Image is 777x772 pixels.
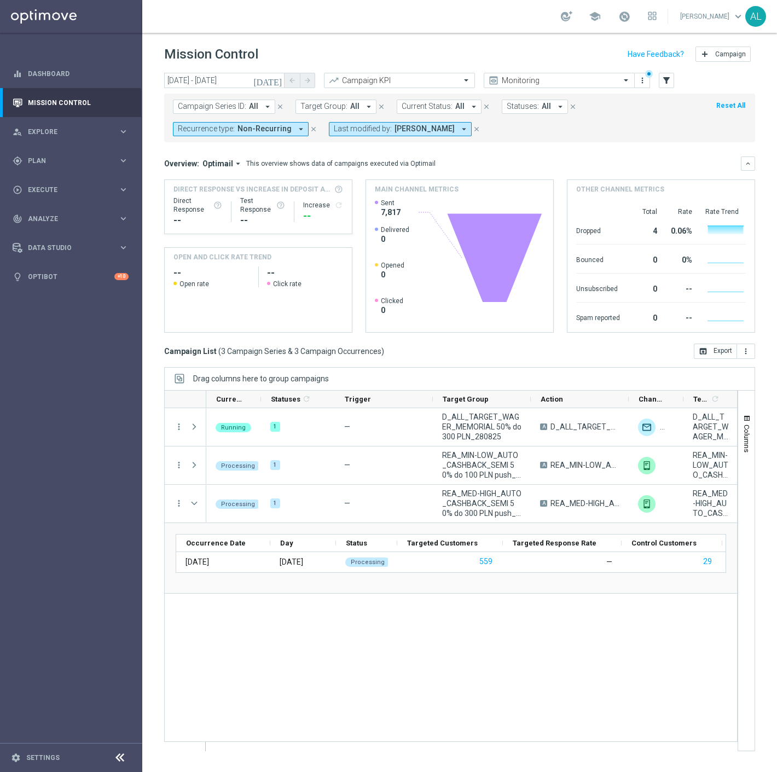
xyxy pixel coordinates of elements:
[381,207,401,217] span: 7,817
[233,159,243,169] i: arrow_drop_down
[173,196,222,214] div: Direct Response
[741,156,755,171] button: keyboard_arrow_down
[28,187,118,193] span: Execute
[328,75,339,86] i: trending_up
[26,754,60,761] a: Settings
[28,245,118,251] span: Data Studio
[576,250,620,268] div: Bounced
[12,185,129,194] div: play_circle_outline Execute keyboard_arrow_right
[732,10,744,22] span: keyboard_arrow_down
[344,422,350,431] span: —
[164,346,384,356] h3: Campaign List
[346,539,367,547] span: Status
[745,6,766,27] div: AL
[118,184,129,195] i: keyboard_arrow_right
[280,557,303,567] div: Thursday
[693,489,729,518] span: REA_MED-HIGH_AUTO_CASHBACK_SEMI 50% do 300 PLN push_260825
[13,156,118,166] div: Plan
[381,199,401,207] span: Sent
[381,346,384,356] span: )
[502,100,568,114] button: Statuses: All arrow_drop_down
[174,460,184,470] button: more_vert
[442,412,521,442] span: D_ALL_TARGET_WAGER_MEMORIAL 50% do 300 PLN_280825
[402,102,453,111] span: Current Status:
[666,207,692,216] div: Rate
[569,103,577,111] i: close
[700,50,709,59] i: add
[216,498,260,509] colored-tag: Processing
[295,100,376,114] button: Target Group: All arrow_drop_down
[173,252,271,262] h4: OPEN AND CLICK RATE TREND
[469,102,479,112] i: arrow_drop_down
[629,221,657,239] div: 4
[694,344,737,359] button: open_in_browser Export
[693,412,729,442] span: D_ALL_TARGET_WAGER_MEMORIAL 50% do 300 PLN_280825
[13,127,22,137] i: person_search
[216,395,242,403] span: Current Status
[660,419,677,436] img: Private message
[185,557,209,567] div: 28 Aug 2025
[174,422,184,432] button: more_vert
[173,266,250,280] h2: --
[285,73,300,88] button: arrow_back
[666,308,692,326] div: --
[164,47,258,62] h1: Mission Control
[715,100,746,112] button: Reset All
[694,346,755,355] multiple-options-button: Export to CSV
[300,393,311,405] span: Calculate column
[329,122,472,136] button: Last modified by: [PERSON_NAME] arrow_drop_down
[638,76,647,85] i: more_vert
[662,76,671,85] i: filter_alt
[12,214,129,223] button: track_changes Analyze keyboard_arrow_right
[705,207,746,216] div: Rate Trend
[484,73,635,88] ng-select: Monitoring
[381,305,403,315] span: 0
[576,308,620,326] div: Spam reported
[28,216,118,222] span: Analyze
[629,308,657,326] div: 0
[246,159,436,169] div: This overview shows data of campaigns executed via Optimail
[13,272,22,282] i: lightbulb
[693,450,729,480] span: REA_MIN-LOW_AUTO_CASHBACK_SEMI 50% do 100 PLN push_260825
[12,272,129,281] button: lightbulb Optibot +10
[186,539,246,547] span: Occurrence Date
[679,8,745,25] a: [PERSON_NAME]keyboard_arrow_down
[28,59,129,88] a: Dashboard
[12,98,129,107] button: Mission Control
[743,425,751,452] span: Columns
[639,395,665,403] span: Channel
[638,457,656,474] img: XtremePush
[364,102,374,112] i: arrow_drop_down
[218,346,221,356] span: (
[263,102,272,112] i: arrow_drop_down
[12,156,129,165] div: gps_fixed Plan keyboard_arrow_right
[118,242,129,253] i: keyboard_arrow_right
[629,279,657,297] div: 0
[28,262,114,291] a: Optibot
[645,70,653,78] div: There are unsaved changes
[482,101,491,113] button: close
[221,424,246,431] span: Running
[541,395,563,403] span: Action
[459,124,469,134] i: arrow_drop_down
[202,159,233,169] span: Optimail
[744,160,752,167] i: keyboard_arrow_down
[442,489,521,518] span: REA_MED-HIGH_AUTO_CASHBACK_SEMI 50% do 300 PLN push_260825
[478,555,494,568] button: 559
[273,280,301,288] span: Click rate
[193,374,329,383] div: Row Groups
[381,261,404,270] span: Opened
[395,124,455,133] span: [PERSON_NAME]
[173,214,222,227] div: --
[513,539,596,547] span: Targeted Response Rate
[118,126,129,137] i: keyboard_arrow_right
[271,395,300,403] span: Statuses
[638,419,656,436] img: Optimail
[173,122,309,136] button: Recurrence type: Non-Recurring arrow_drop_down
[345,556,390,567] colored-tag: Processing
[540,423,547,430] span: A
[381,225,409,234] span: Delivered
